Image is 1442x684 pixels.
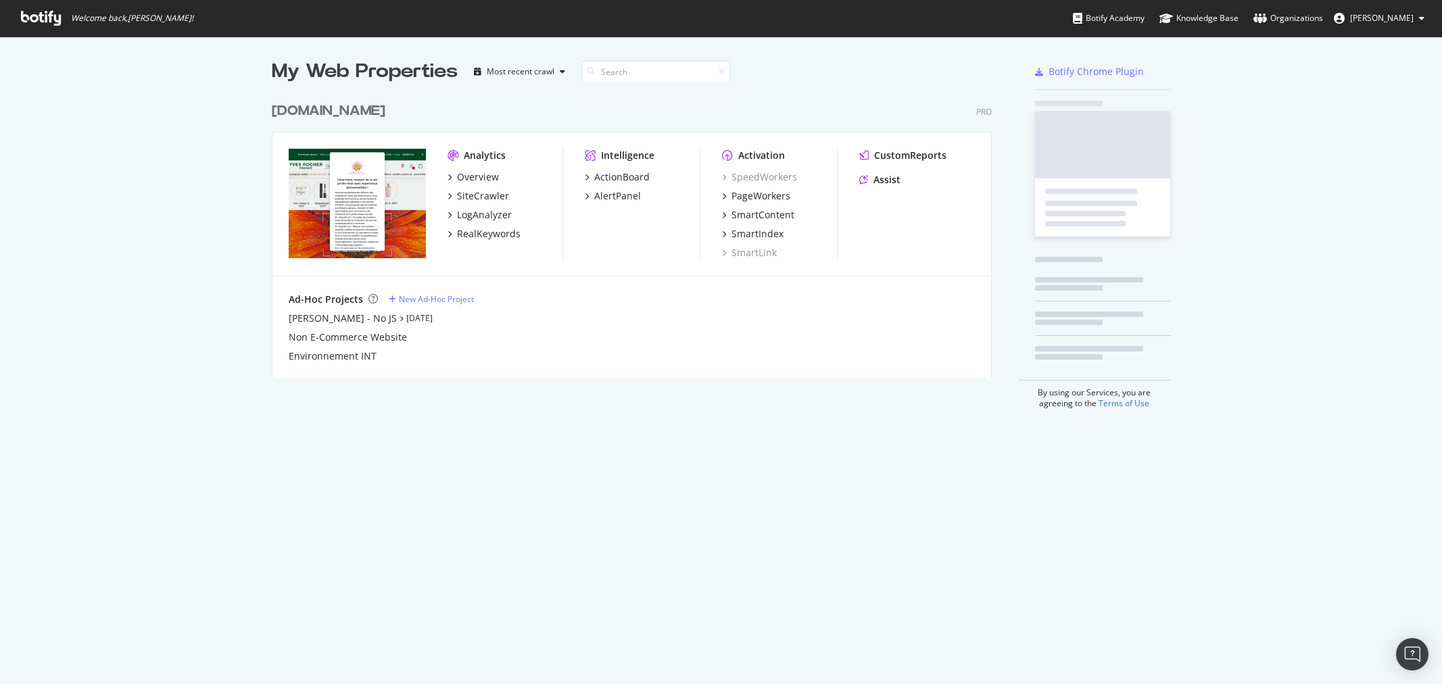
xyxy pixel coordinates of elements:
[1350,12,1414,24] span: Claire Ruffin
[289,312,397,325] a: [PERSON_NAME] - No JS
[722,189,790,203] a: PageWorkers
[1323,7,1435,29] button: [PERSON_NAME]
[859,149,946,162] a: CustomReports
[731,208,794,222] div: SmartContent
[71,13,193,24] span: Welcome back, [PERSON_NAME] !
[581,60,730,84] input: Search
[585,170,650,184] a: ActionBoard
[738,149,785,162] div: Activation
[289,331,407,344] a: Non E-Commerce Website
[487,68,554,76] div: Most recent crawl
[457,227,521,241] div: RealKeywords
[731,227,784,241] div: SmartIndex
[457,208,512,222] div: LogAnalyzer
[289,149,426,258] img: yves-rocher.fr
[722,170,797,184] a: SpeedWorkers
[468,61,571,82] button: Most recent crawl
[601,149,654,162] div: Intelligence
[272,101,385,121] div: [DOMAIN_NAME]
[1253,11,1323,25] div: Organizations
[594,170,650,184] div: ActionBoard
[873,173,900,187] div: Assist
[289,349,377,363] a: Environnement INT
[457,170,499,184] div: Overview
[1035,65,1144,78] a: Botify Chrome Plugin
[585,189,641,203] a: AlertPanel
[399,293,474,305] div: New Ad-Hoc Project
[457,189,509,203] div: SiteCrawler
[272,85,1003,378] div: grid
[272,101,391,121] a: [DOMAIN_NAME]
[594,189,641,203] div: AlertPanel
[722,227,784,241] a: SmartIndex
[289,293,363,306] div: Ad-Hoc Projects
[1099,397,1149,409] a: Terms of Use
[731,189,790,203] div: PageWorkers
[1396,638,1428,670] div: Open Intercom Messenger
[722,246,777,260] a: SmartLink
[1018,380,1171,409] div: By using our Services, you are agreeing to the
[1073,11,1145,25] div: Botify Academy
[874,149,946,162] div: CustomReports
[1049,65,1144,78] div: Botify Chrome Plugin
[448,189,509,203] a: SiteCrawler
[859,173,900,187] a: Assist
[448,170,499,184] a: Overview
[722,208,794,222] a: SmartContent
[976,106,992,118] div: Pro
[406,312,433,324] a: [DATE]
[1159,11,1239,25] div: Knowledge Base
[464,149,506,162] div: Analytics
[448,227,521,241] a: RealKeywords
[448,208,512,222] a: LogAnalyzer
[389,293,474,305] a: New Ad-Hoc Project
[272,58,458,85] div: My Web Properties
